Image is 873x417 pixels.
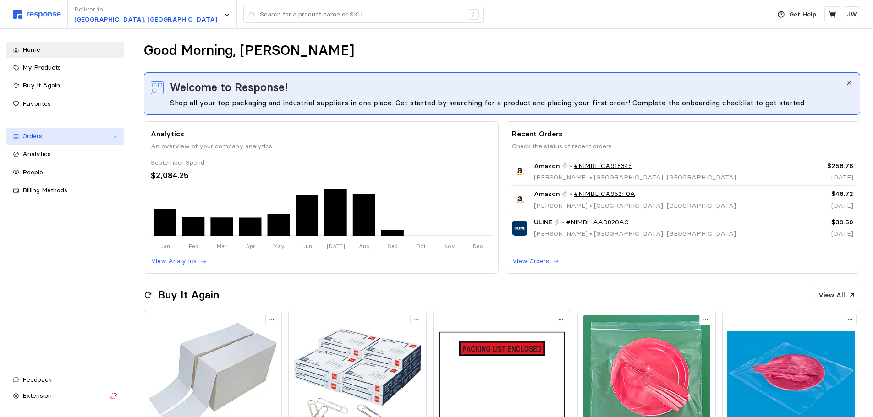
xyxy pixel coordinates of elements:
[151,128,492,140] p: Analytics
[847,10,857,20] p: JW
[22,150,51,158] span: Analytics
[246,242,255,249] tspan: Apr
[574,189,635,199] a: #NIMBL-CA952F0A
[574,161,632,171] a: #NIMBL-CA918345
[416,242,426,249] tspan: Oct
[6,60,124,76] a: My Products
[512,221,527,236] img: ULINE
[6,42,124,58] a: Home
[534,217,552,227] span: ULINE
[566,217,629,227] a: #NIMBL-AAD820AC
[22,391,52,400] span: Extension
[273,242,285,249] tspan: May
[158,288,219,302] h2: Buy It Again
[512,128,853,140] p: Recent Orders
[588,201,594,210] span: •
[151,256,207,267] button: View Analytics
[534,229,736,239] p: [PERSON_NAME] [GEOGRAPHIC_DATA], [GEOGRAPHIC_DATA]
[512,192,527,207] img: Amazon
[570,161,572,171] p: •
[444,242,455,249] tspan: Nov
[188,242,198,249] tspan: Feb
[22,81,60,89] span: Buy It Again
[22,168,43,176] span: People
[22,186,67,194] span: Billing Methods
[534,173,736,183] p: [PERSON_NAME] [GEOGRAPHIC_DATA], [GEOGRAPHIC_DATA]
[562,217,565,227] p: •
[588,173,594,181] span: •
[217,242,227,249] tspan: Mar
[512,141,853,152] p: Check the status of recent orders.
[512,256,549,266] p: View Orders
[773,173,853,183] p: [DATE]
[151,81,164,94] img: svg%3e
[6,182,124,199] a: Billing Methods
[534,201,736,211] p: [PERSON_NAME] [GEOGRAPHIC_DATA], [GEOGRAPHIC_DATA]
[473,242,483,249] tspan: Dec
[512,256,560,267] button: View Orders
[789,10,816,20] p: Get Help
[773,229,853,239] p: [DATE]
[6,372,124,388] button: Feedback
[151,158,492,168] div: September Spend
[326,242,345,249] tspan: [DATE]
[22,375,52,384] span: Feedback
[358,242,369,249] tspan: Aug
[6,388,124,404] button: Extension
[844,6,860,22] button: JW
[6,96,124,112] a: Favorites
[22,45,40,54] span: Home
[151,169,492,182] div: $2,084.25
[302,242,312,249] tspan: Jun
[773,201,853,211] p: [DATE]
[772,6,822,23] button: Get Help
[151,256,197,266] p: View Analytics
[74,5,217,15] p: Deliver to
[6,128,124,145] a: Orders
[170,97,846,108] div: Shop all your top packaging and industrial suppliers in one place. Get started by searching for a...
[773,161,853,171] p: $258.76
[22,131,108,141] div: Orders
[588,229,594,238] span: •
[512,164,527,179] img: Amazon
[534,161,560,171] span: Amazon
[170,79,288,96] span: Welcome to Response!
[260,6,463,23] input: Search for a product name or SKU
[570,189,572,199] p: •
[387,242,397,249] tspan: Sep
[818,290,845,300] p: View All
[160,242,170,249] tspan: Jan
[773,217,853,227] p: $39.50
[13,10,61,19] img: svg%3e
[773,189,853,199] p: $48.72
[813,287,860,304] button: View All
[6,146,124,162] a: Analytics
[468,9,479,20] div: /
[74,15,217,25] p: [GEOGRAPHIC_DATA], [GEOGRAPHIC_DATA]
[22,99,51,108] span: Favorites
[151,141,492,152] p: An overview of your company analytics.
[534,189,560,199] span: Amazon
[22,63,61,71] span: My Products
[144,42,354,60] h1: Good Morning, [PERSON_NAME]
[6,77,124,94] a: Buy It Again
[6,164,124,181] a: People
